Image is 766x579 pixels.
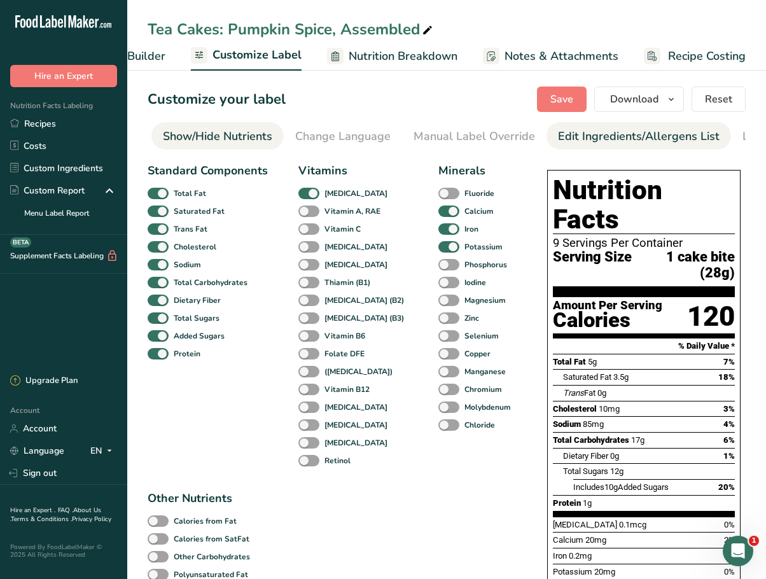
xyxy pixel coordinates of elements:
[610,451,619,461] span: 0g
[464,401,511,413] b: Molybdenum
[553,567,592,576] span: Potassium
[583,498,592,508] span: 1g
[163,128,272,145] div: Show/Hide Nutrients
[723,357,735,366] span: 7%
[11,515,72,524] a: Terms & Conditions .
[687,300,735,333] div: 120
[553,435,629,445] span: Total Carbohydrates
[464,312,479,324] b: Zinc
[613,372,629,382] span: 3.5g
[553,249,632,281] span: Serving Size
[324,330,365,342] b: Vitamin B6
[597,388,606,398] span: 0g
[599,404,620,414] span: 10mg
[692,87,746,112] button: Reset
[174,330,225,342] b: Added Sugars
[550,92,573,107] span: Save
[644,42,746,71] a: Recipe Costing
[10,506,55,515] a: Hire an Expert .
[464,419,495,431] b: Chloride
[563,372,611,382] span: Saturated Fat
[148,490,256,507] div: Other Nutrients
[483,42,618,71] a: Notes & Attachments
[563,466,608,476] span: Total Sugars
[464,384,502,395] b: Chromium
[569,551,592,561] span: 0.2mg
[174,312,219,324] b: Total Sugars
[324,401,387,413] b: [MEDICAL_DATA]
[553,551,567,561] span: Iron
[563,388,584,398] i: Trans
[610,466,623,476] span: 12g
[553,338,735,354] section: % Daily Value *
[464,223,478,235] b: Iron
[324,437,387,449] b: [MEDICAL_DATA]
[553,520,617,529] span: [MEDICAL_DATA]
[324,295,404,306] b: [MEDICAL_DATA] (B2)
[174,206,225,217] b: Saturated Fat
[631,435,644,445] span: 17g
[464,348,491,359] b: Copper
[174,223,207,235] b: Trans Fat
[324,259,387,270] b: [MEDICAL_DATA]
[594,567,615,576] span: 20mg
[594,87,684,112] button: Download
[464,241,503,253] b: Potassium
[324,384,370,395] b: Vitamin B12
[414,128,535,145] div: Manual Label Override
[10,543,117,559] div: Powered By FoodLabelMaker © 2025 All Rights Reserved
[324,419,387,431] b: [MEDICAL_DATA]
[553,498,581,508] span: Protein
[604,482,618,492] span: 10g
[723,404,735,414] span: 3%
[148,18,435,41] div: Tea Cakes: Pumpkin Spice, Assembled
[563,388,595,398] span: Fat
[553,535,583,545] span: Calcium
[464,259,507,270] b: Phosphorus
[324,277,370,288] b: Thiamin (B1)
[724,520,735,529] span: 0%
[619,520,646,529] span: 0.1mcg
[632,249,735,281] span: 1 cake bite (28g)
[10,237,31,248] div: BETA
[553,237,735,249] div: 9 Servings Per Container
[588,357,597,366] span: 5g
[553,176,735,234] h1: Nutrition Facts
[723,435,735,445] span: 6%
[324,188,387,199] b: [MEDICAL_DATA]
[212,46,302,64] span: Customize Label
[324,455,351,466] b: Retinol
[148,162,268,179] div: Standard Components
[349,48,457,65] span: Nutrition Breakdown
[723,419,735,429] span: 4%
[668,48,746,65] span: Recipe Costing
[464,206,494,217] b: Calcium
[10,65,117,87] button: Hire an Expert
[10,440,64,462] a: Language
[749,536,759,546] span: 1
[558,128,720,145] div: Edit Ingredients/Allergens List
[295,128,391,145] div: Change Language
[324,348,365,359] b: Folate DFE
[148,89,286,110] h1: Customize your label
[464,366,506,377] b: Manganese
[553,300,662,312] div: Amount Per Serving
[718,482,735,492] span: 20%
[464,330,499,342] b: Selenium
[537,87,587,112] button: Save
[174,515,237,527] b: Calories from Fat
[298,162,408,179] div: Vitamins
[324,241,387,253] b: [MEDICAL_DATA]
[505,48,618,65] span: Notes & Attachments
[174,295,221,306] b: Dietary Fiber
[718,372,735,382] span: 18%
[438,162,515,179] div: Minerals
[705,92,732,107] span: Reset
[464,188,494,199] b: Fluoride
[174,551,250,562] b: Other Carbohydrates
[10,506,101,524] a: About Us .
[464,295,506,306] b: Magnesium
[58,506,73,515] a: FAQ .
[174,277,247,288] b: Total Carbohydrates
[327,42,457,71] a: Nutrition Breakdown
